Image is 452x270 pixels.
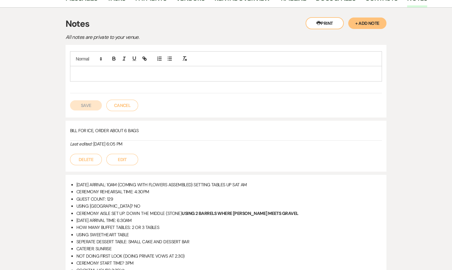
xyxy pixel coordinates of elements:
[66,17,386,31] h3: Notes
[70,141,382,147] div: [DATE] 6:05 PM
[76,246,111,252] span: CATERER: SUNRISE
[70,100,102,110] button: Save
[76,196,113,202] span: GUEST COUNT: 129
[66,33,288,41] p: All notes are private to your venue.
[76,260,134,266] span: CEREMONY START TIME? 3PM
[70,127,382,134] p: BILL FOR ICE, ORDER ABOUT 6 BAGS
[70,154,102,165] button: Delete
[76,182,247,188] span: [DATE] ARRIVAL: 10AM (COMING WITH FLOWERS ASSEMBLED) SETTING TABLES UP SAT AM
[182,210,298,216] strong: USING 2 BARRELS WHERE [PERSON_NAME] MEETS GRAVEL
[106,154,138,165] button: Edit
[106,100,138,111] button: Cancel
[76,210,182,216] span: CEREMONY AISLE SET UP: DOWN THE MIDDLE (STONE)
[306,17,344,29] button: Print
[76,203,140,209] span: USING [GEOGRAPHIC_DATA]? NO
[76,224,159,230] span: HOW MANY BUFFET TABLES: 2 OR 3 TABLES
[76,239,189,245] span: SEPERATE DESSERT TABLE: SMALL CAKE AND DESSERT BAR
[76,252,382,259] li: NOT DOING FIRST LOOK (DOING PRIVATE VOWS AT 2:30)
[70,141,92,147] i: Last edited:
[348,18,386,29] button: + Add Note
[76,217,132,223] span: [DATE] ARRIVAL TIME: 6:30AM
[76,189,149,195] span: CEREMONY REHEARSAL TIME: 4:30PM
[76,232,129,238] span: USING SWEETHEART TABLE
